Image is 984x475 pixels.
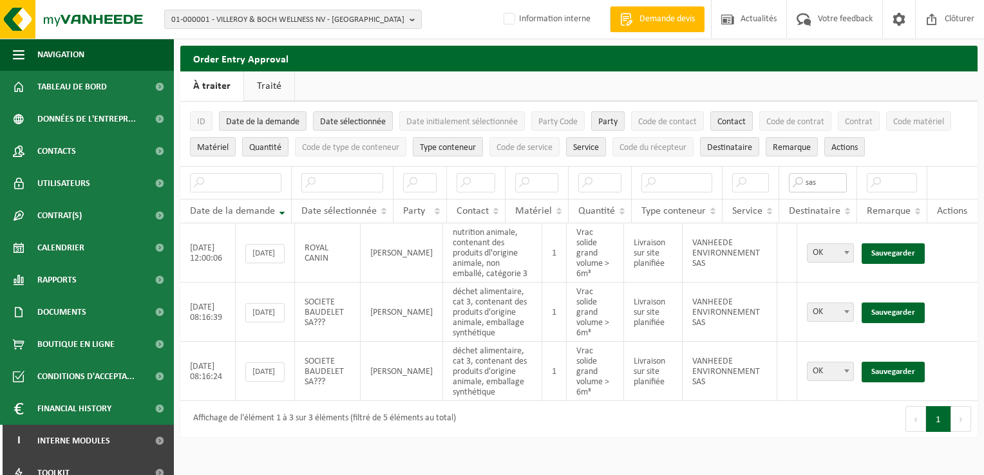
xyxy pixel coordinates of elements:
span: Type conteneur [641,206,706,216]
label: Information interne [501,10,591,29]
button: Type conteneurType conteneur: Activate to sort [413,137,483,156]
span: I [13,425,24,457]
button: Code de type de conteneurCode de type de conteneur: Activate to sort [295,137,406,156]
span: Destinataire [789,206,840,216]
span: Actions [937,206,967,216]
span: Date de la demande [226,117,299,127]
td: Vrac solide grand volume > 6m³ [567,283,624,342]
td: Livraison sur site planifiée [624,342,683,401]
button: ContratContrat: Activate to sort [838,111,880,131]
span: Date sélectionnée [301,206,377,216]
td: [PERSON_NAME] [361,342,443,401]
td: [DATE] 12:00:06 [180,223,236,283]
span: Navigation [37,39,84,71]
span: Quantité [249,143,281,153]
span: Service [573,143,599,153]
a: Sauvegarder [862,243,925,264]
button: Code de contactCode de contact: Activate to sort [631,111,704,131]
button: Code de serviceCode de service: Activate to sort [489,137,560,156]
td: [DATE] 08:16:24 [180,342,236,401]
span: Party [403,206,425,216]
td: VANHEEDE ENVIRONNEMENT SAS [683,223,777,283]
span: Données de l'entrepr... [37,103,136,135]
button: Code matérielCode matériel: Activate to sort [886,111,951,131]
td: SOCIETE BAUDELET SA??? [295,283,361,342]
button: Date de la demandeDate de la demande: Activate to remove sorting [219,111,307,131]
span: Code de contact [638,117,697,127]
span: Remarque [867,206,911,216]
span: Code du récepteur [620,143,686,153]
td: 1 [542,342,567,401]
span: Date initialement sélectionnée [406,117,518,127]
td: déchet alimentaire, cat 3, contenant des produits d'origine animale, emballage synthétique [443,283,542,342]
span: ID [197,117,205,127]
span: Documents [37,296,86,328]
span: Destinataire [707,143,752,153]
span: Quantité [578,206,615,216]
td: 1 [542,283,567,342]
span: OK [808,362,853,380]
span: Contacts [37,135,76,167]
span: Remarque [773,143,811,153]
span: Matériel [515,206,552,216]
span: Party Code [538,117,578,127]
span: Date sélectionnée [320,117,386,127]
a: Traité [244,71,294,101]
span: OK [807,243,854,263]
a: Sauvegarder [862,303,925,323]
button: Code de contratCode de contrat: Activate to sort [759,111,831,131]
button: Actions [824,137,865,156]
a: À traiter [180,71,243,101]
button: Date sélectionnéeDate sélectionnée: Activate to sort [313,111,393,131]
span: Conditions d'accepta... [37,360,135,393]
button: 1 [926,406,951,432]
button: Party CodeParty Code: Activate to sort [531,111,585,131]
td: [PERSON_NAME] [361,283,443,342]
button: ContactContact: Activate to sort [710,111,753,131]
td: SOCIETE BAUDELET SA??? [295,342,361,401]
td: ROYAL CANIN [295,223,361,283]
span: Code de type de conteneur [302,143,399,153]
span: Type conteneur [420,143,476,153]
td: VANHEEDE ENVIRONNEMENT SAS [683,283,777,342]
button: MatérielMatériel: Activate to sort [190,137,236,156]
span: Service [732,206,762,216]
td: nutrition animale, contenant des produits dl'origine animale, non emballé, catégorie 3 [443,223,542,283]
button: RemarqueRemarque: Activate to sort [766,137,818,156]
a: Sauvegarder [862,362,925,382]
td: [DATE] 08:16:39 [180,283,236,342]
span: OK [808,303,853,321]
button: Previous [905,406,926,432]
td: Livraison sur site planifiée [624,223,683,283]
td: 1 [542,223,567,283]
span: Contrat(s) [37,200,82,232]
button: DestinataireDestinataire : Activate to sort [700,137,759,156]
button: QuantitéQuantité: Activate to sort [242,137,289,156]
span: Contrat [845,117,873,127]
span: Date de la demande [190,206,275,216]
span: Financial History [37,393,111,425]
button: Code du récepteurCode du récepteur: Activate to sort [612,137,694,156]
td: Livraison sur site planifiée [624,283,683,342]
span: Contact [457,206,489,216]
span: Code matériel [893,117,944,127]
span: OK [808,244,853,262]
td: Vrac solide grand volume > 6m³ [567,223,624,283]
button: ServiceService: Activate to sort [566,137,606,156]
span: Actions [831,143,858,153]
span: Matériel [197,143,229,153]
td: déchet alimentaire, cat 3, contenant des produits d'origine animale, emballage synthétique [443,342,542,401]
h2: Order Entry Approval [180,46,978,71]
span: Code de service [497,143,553,153]
button: Date initialement sélectionnéeDate initialement sélectionnée: Activate to sort [399,111,525,131]
span: Rapports [37,264,77,296]
span: OK [807,362,854,381]
td: VANHEEDE ENVIRONNEMENT SAS [683,342,777,401]
span: Party [598,117,618,127]
span: Demande devis [636,13,698,26]
button: PartyParty: Activate to sort [591,111,625,131]
span: Interne modules [37,425,110,457]
td: Vrac solide grand volume > 6m³ [567,342,624,401]
span: Tableau de bord [37,71,107,103]
div: Affichage de l'élément 1 à 3 sur 3 éléments (filtré de 5 éléments au total) [187,407,456,431]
